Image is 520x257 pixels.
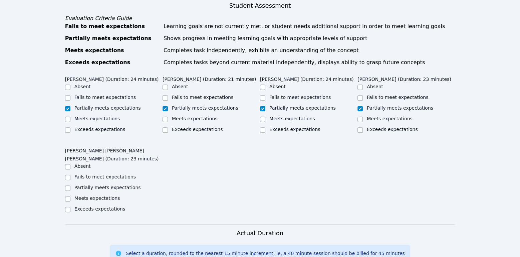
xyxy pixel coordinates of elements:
label: Fails to meet expectations [74,174,136,179]
h3: Actual Duration [237,229,283,238]
label: Partially meets expectations [367,105,433,111]
div: Evaluation Criteria Guide [65,14,455,22]
label: Partially meets expectations [74,185,141,190]
legend: [PERSON_NAME] (Duration: 21 minutes) [163,73,256,83]
label: Absent [172,84,188,89]
div: Learning goals are not currently met, or student needs additional support in order to meet learni... [164,22,455,30]
label: Exceeds expectations [172,127,223,132]
legend: [PERSON_NAME] (Duration: 24 minutes) [65,73,159,83]
label: Exceeds expectations [74,206,125,212]
div: Shows progress in meeting learning goals with appropriate levels of support [164,34,455,42]
legend: [PERSON_NAME] (Duration: 23 minutes) [357,73,451,83]
div: Completes task independently, exhibits an understanding of the concept [164,46,455,54]
label: Partially meets expectations [172,105,238,111]
label: Absent [74,84,91,89]
label: Meets expectations [367,116,413,121]
label: Absent [74,163,91,169]
div: Exceeds expectations [65,58,160,67]
label: Fails to meet expectations [367,95,428,100]
label: Absent [269,84,286,89]
div: Meets expectations [65,46,160,54]
legend: [PERSON_NAME] (Duration: 24 minutes) [260,73,354,83]
label: Fails to meet expectations [269,95,331,100]
label: Meets expectations [74,196,120,201]
label: Absent [367,84,383,89]
label: Meets expectations [172,116,218,121]
label: Exceeds expectations [269,127,320,132]
label: Fails to meet expectations [74,95,136,100]
div: Select a duration, rounded to the nearest 15 minute increment; ie, a 40 minute session should be ... [126,250,405,257]
label: Exceeds expectations [74,127,125,132]
label: Exceeds expectations [367,127,418,132]
label: Partially meets expectations [74,105,141,111]
legend: [PERSON_NAME] [PERSON_NAME] [PERSON_NAME] (Duration: 23 minutes) [65,145,163,163]
div: Completes tasks beyond current material independently, displays ability to grasp future concepts [164,58,455,67]
h3: Student Assessment [65,1,455,10]
label: Meets expectations [269,116,315,121]
div: Partially meets expectations [65,34,160,42]
label: Fails to meet expectations [172,95,233,100]
div: Fails to meet expectations [65,22,160,30]
label: Meets expectations [74,116,120,121]
label: Partially meets expectations [269,105,336,111]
